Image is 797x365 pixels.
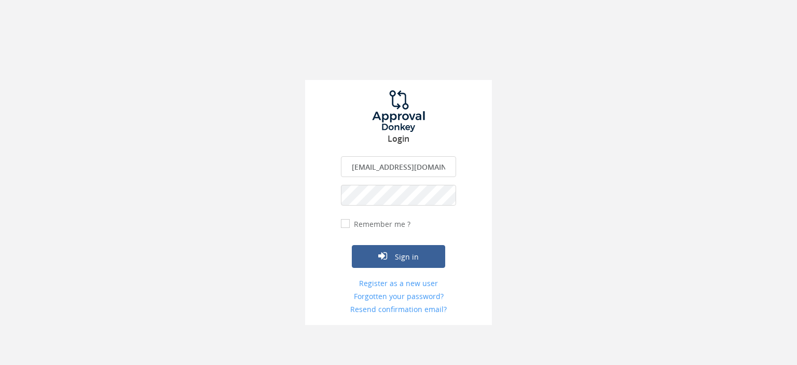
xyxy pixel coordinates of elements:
a: Register as a new user [341,278,456,289]
h3: Login [305,134,492,144]
a: Resend confirmation email? [341,304,456,315]
input: Enter your Email [341,156,456,177]
button: Sign in [352,245,445,268]
img: logo.png [360,90,437,132]
a: Forgotten your password? [341,291,456,302]
label: Remember me ? [351,219,410,229]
